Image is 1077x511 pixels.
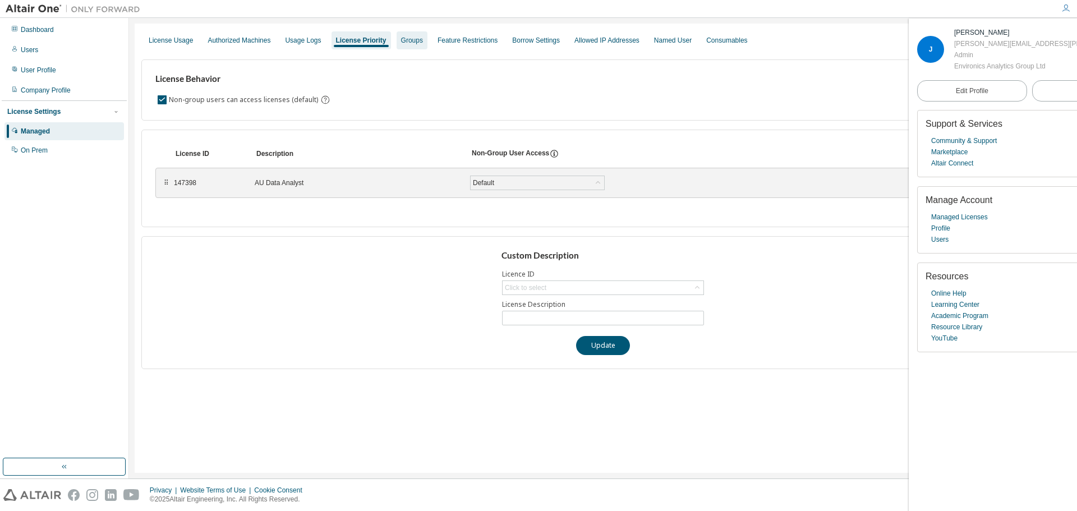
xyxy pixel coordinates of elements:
[931,211,988,223] a: Managed Licenses
[255,178,457,187] div: AU Data Analyst
[502,300,704,309] label: License Description
[931,234,949,245] a: Users
[931,321,982,333] a: Resource Library
[21,86,71,95] div: Company Profile
[505,283,546,292] div: Click to select
[576,336,630,355] button: Update
[926,195,992,205] span: Manage Account
[174,178,241,187] div: 147398
[931,158,973,169] a: Altair Connect
[123,489,140,501] img: youtube.svg
[472,149,549,159] div: Non-Group User Access
[6,3,146,15] img: Altair One
[150,495,309,504] p: © 2025 Altair Engineering, Inc. All Rights Reserved.
[931,146,968,158] a: Marketplace
[917,80,1027,102] a: Edit Profile
[7,107,61,116] div: License Settings
[926,271,968,281] span: Resources
[176,149,243,158] div: License ID
[956,86,988,95] span: Edit Profile
[21,66,56,75] div: User Profile
[931,223,950,234] a: Profile
[931,299,979,310] a: Learning Center
[68,489,80,501] img: facebook.svg
[501,250,705,261] h3: Custom Description
[931,288,966,299] a: Online Help
[86,489,98,501] img: instagram.svg
[503,281,703,294] div: Click to select
[285,36,321,45] div: Usage Logs
[931,135,997,146] a: Community & Support
[320,95,330,105] svg: By default any user not assigned to any group can access any license. Turn this setting off to di...
[471,177,496,189] div: Default
[21,127,50,136] div: Managed
[254,486,309,495] div: Cookie Consent
[3,489,61,501] img: altair_logo.svg
[574,36,639,45] div: Allowed IP Addresses
[155,73,329,85] h3: License Behavior
[931,333,958,344] a: YouTube
[169,93,320,107] label: Non-group users can access licenses (default)
[21,146,48,155] div: On Prem
[706,36,747,45] div: Consumables
[336,36,386,45] div: License Priority
[931,310,988,321] a: Academic Program
[438,36,498,45] div: Feature Restrictions
[256,149,458,158] div: Description
[208,36,270,45] div: Authorized Machines
[471,176,604,190] div: Default
[512,36,560,45] div: Borrow Settings
[163,178,169,187] div: ⠿
[21,25,54,34] div: Dashboard
[926,119,1002,128] span: Support & Services
[149,36,193,45] div: License Usage
[654,36,692,45] div: Named User
[105,489,117,501] img: linkedin.svg
[150,486,180,495] div: Privacy
[21,45,38,54] div: Users
[180,486,254,495] div: Website Terms of Use
[401,36,423,45] div: Groups
[929,45,933,53] span: J
[502,270,704,279] label: Licence ID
